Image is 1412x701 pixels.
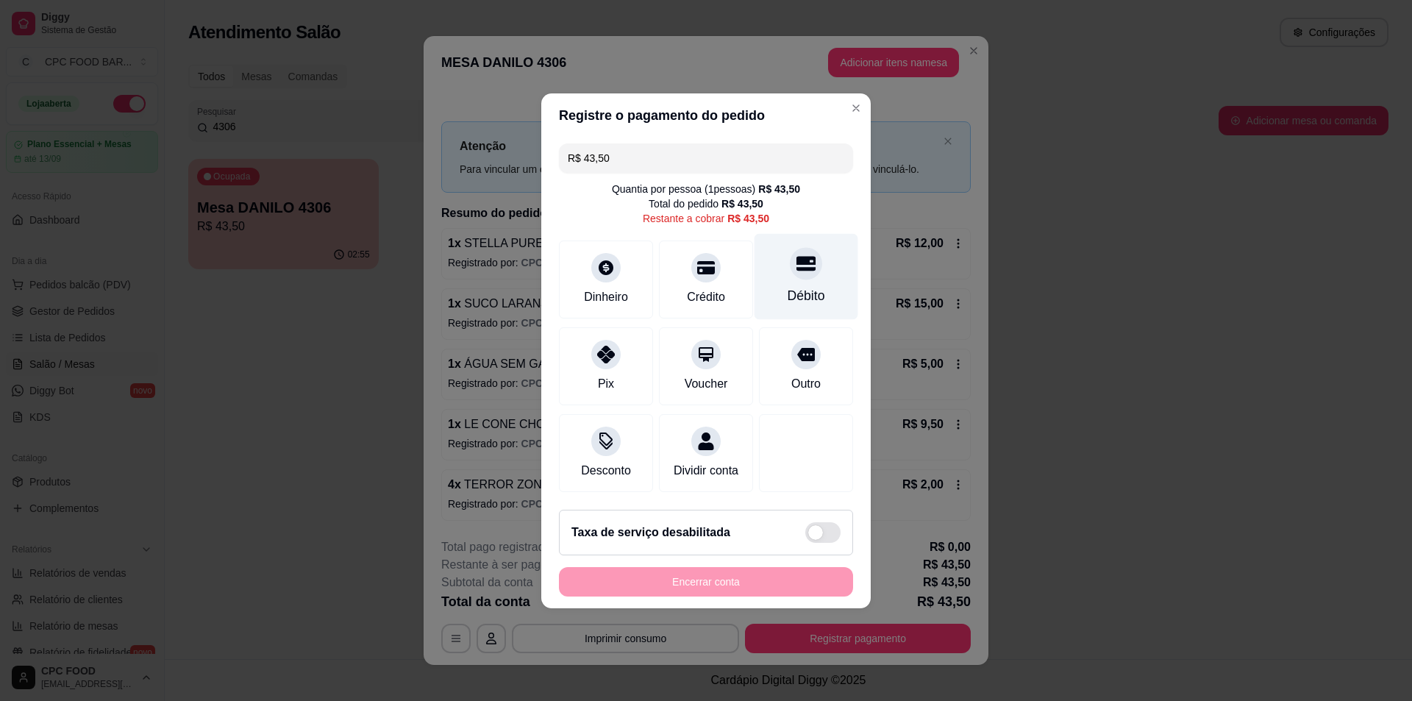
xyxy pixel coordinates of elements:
div: Restante a cobrar [643,211,769,226]
div: Desconto [581,462,631,480]
div: Outro [791,375,821,393]
div: Total do pedido [649,196,763,211]
button: Close [844,96,868,120]
div: R$ 43,50 [721,196,763,211]
div: Crédito [687,288,725,306]
div: Quantia por pessoa ( 1 pessoas) [612,182,800,196]
div: R$ 43,50 [758,182,800,196]
input: Ex.: hambúrguer de cordeiro [568,143,844,173]
div: Pix [598,375,614,393]
h2: Taxa de serviço desabilitada [571,524,730,541]
div: R$ 43,50 [727,211,769,226]
div: Voucher [685,375,728,393]
div: Dinheiro [584,288,628,306]
div: Débito [788,286,825,305]
div: Dividir conta [674,462,738,480]
header: Registre o pagamento do pedido [541,93,871,138]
